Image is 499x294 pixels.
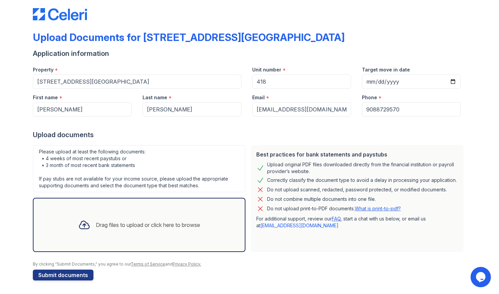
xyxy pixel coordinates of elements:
label: Email [252,94,265,101]
a: Privacy Policy. [173,261,201,267]
p: For additional support, review our , start a chat with us below, or email us at [256,215,458,229]
div: Best practices for bank statements and paystubs [256,150,458,159]
div: Drag files to upload or click here to browse [96,221,200,229]
label: Phone [362,94,377,101]
div: Please upload at least the following documents: • 4 weeks of most recent paystubs or • 3 month of... [33,145,245,192]
label: Unit number [252,66,281,73]
a: What is print-to-pdf? [355,206,401,211]
iframe: chat widget [471,267,492,287]
a: Terms of Service [131,261,165,267]
div: Upload original PDF files downloaded directly from the financial institution or payroll provider’... [267,161,458,175]
button: Submit documents [33,270,93,280]
p: Do not upload print-to-PDF documents. [267,205,401,212]
div: Do not combine multiple documents into one file. [267,195,376,203]
div: By clicking "Submit Documents," you agree to our and [33,261,466,267]
label: Target move in date [362,66,410,73]
div: Correctly classify the document type to avoid a delay in processing your application. [267,176,457,184]
label: Last name [143,94,167,101]
div: Upload documents [33,130,466,140]
div: Application information [33,49,466,58]
a: [EMAIL_ADDRESS][DOMAIN_NAME] [260,223,339,228]
div: Upload Documents for [STREET_ADDRESS][GEOGRAPHIC_DATA] [33,31,345,43]
label: First name [33,94,58,101]
a: FAQ [332,216,341,222]
label: Property [33,66,53,73]
img: CE_Logo_Blue-a8612792a0a2168367f1c8372b55b34899dd931a85d93a1a3d3e32e68fde9ad4.png [33,8,87,20]
div: Do not upload scanned, redacted, password protected, or modified documents. [267,186,447,194]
